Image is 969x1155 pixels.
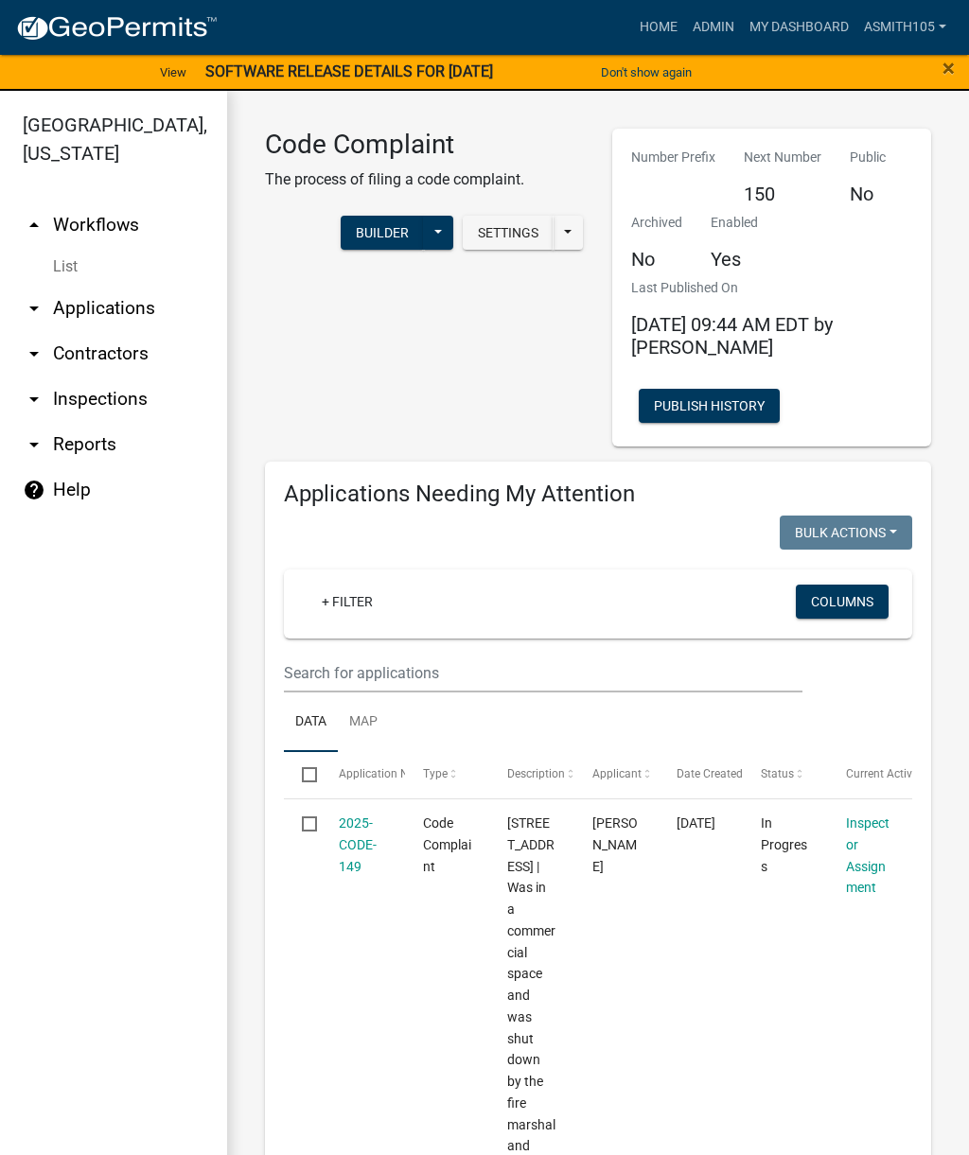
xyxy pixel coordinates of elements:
datatable-header-cell: Description [489,752,573,797]
datatable-header-cell: Type [405,752,489,797]
span: Description [507,767,565,780]
p: Last Published On [631,278,912,298]
span: Code Complaint [423,815,471,874]
datatable-header-cell: Applicant [574,752,659,797]
i: arrow_drop_down [23,297,45,320]
button: Close [943,57,955,79]
button: Publish History [639,389,780,423]
i: arrow_drop_up [23,214,45,236]
p: Number Prefix [631,148,715,167]
h4: Applications Needing My Attention [284,481,912,508]
span: Date Created [677,767,743,780]
a: Admin [685,9,742,45]
p: Public [850,148,886,167]
input: Search for applications [284,654,802,692]
h3: Code Complaint [265,129,524,161]
h5: No [850,183,886,205]
a: + Filter [307,585,388,619]
datatable-header-cell: Status [743,752,827,797]
button: Bulk Actions [780,516,912,550]
span: [DATE] 09:44 AM EDT by [PERSON_NAME] [631,313,833,359]
span: × [943,55,955,81]
p: Next Number [744,148,821,167]
button: Settings [463,216,554,250]
p: The process of filing a code complaint. [265,168,524,191]
span: Type [423,767,448,780]
a: Home [632,9,685,45]
a: Map [338,692,389,753]
datatable-header-cell: Select [284,752,320,797]
a: My Dashboard [742,9,856,45]
span: Application Number [339,767,442,780]
a: Data [284,692,338,753]
p: Archived [631,213,682,233]
span: In Progress [761,815,807,874]
span: Status [761,767,794,780]
span: Current Activity [846,767,925,780]
wm-modal-confirm: Workflow Publish History [639,399,780,414]
a: asmith105 [856,9,954,45]
a: Inspector Assignment [846,815,890,895]
span: 10/06/2025 [677,815,715,831]
strong: SOFTWARE RELEASE DETAILS FOR [DATE] [205,62,493,80]
h5: Yes [711,248,758,271]
button: Columns [796,585,889,619]
a: View [152,57,194,88]
button: Don't show again [593,57,699,88]
datatable-header-cell: Application Number [320,752,404,797]
p: Enabled [711,213,758,233]
h5: No [631,248,682,271]
span: Applicant [592,767,642,780]
datatable-header-cell: Current Activity [828,752,912,797]
h5: 150 [744,183,821,205]
span: Juana Dunn-Davis [592,815,638,874]
button: Builder [341,216,424,250]
i: help [23,479,45,501]
i: arrow_drop_down [23,433,45,456]
a: 2025-CODE-149 [339,815,377,874]
i: arrow_drop_down [23,388,45,411]
i: arrow_drop_down [23,342,45,365]
datatable-header-cell: Date Created [659,752,743,797]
